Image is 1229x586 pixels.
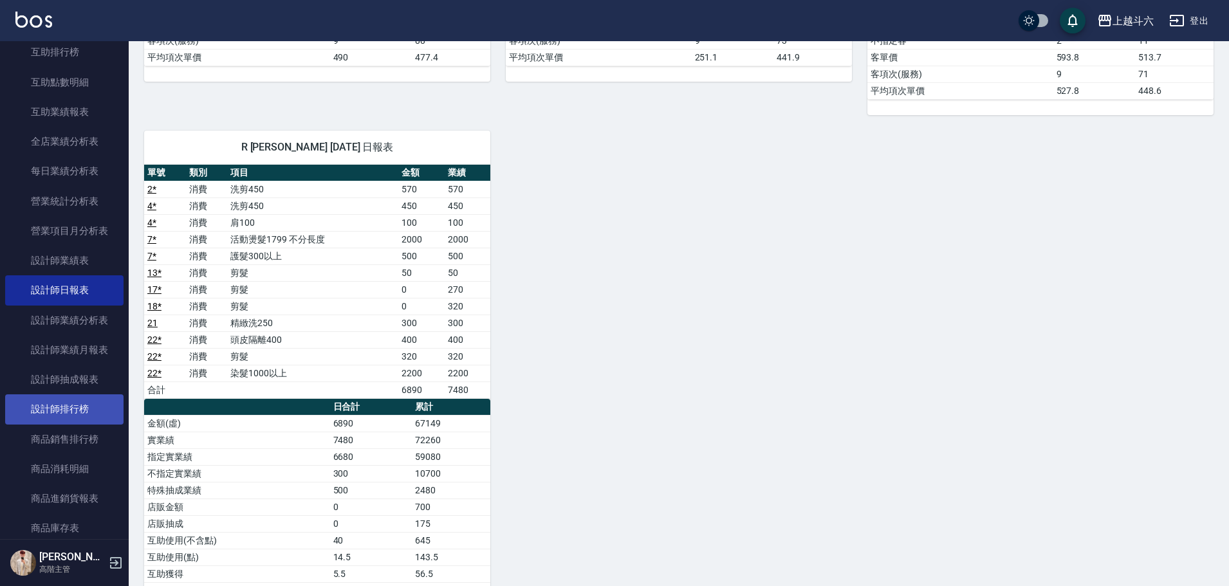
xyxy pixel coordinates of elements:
td: 500 [398,248,444,264]
td: 450 [398,197,444,214]
th: 金額 [398,165,444,181]
td: 剪髮 [227,264,398,281]
td: 互助獲得 [144,565,330,582]
td: 700 [412,499,490,515]
td: 消費 [186,365,228,381]
td: 肩100 [227,214,398,231]
td: 450 [445,197,490,214]
a: 設計師業績月報表 [5,335,124,365]
a: 互助排行榜 [5,37,124,67]
a: 商品消耗明細 [5,454,124,484]
td: 400 [445,331,490,348]
td: 6890 [330,415,412,432]
td: 5.5 [330,565,412,582]
button: 登出 [1164,9,1214,33]
td: 59080 [412,448,490,465]
a: 營業項目月分析表 [5,216,124,246]
td: 互助使用(不含點) [144,532,330,549]
td: 251.1 [692,49,773,66]
td: 店販金額 [144,499,330,515]
a: 商品進銷貨報表 [5,484,124,513]
h5: [PERSON_NAME] [39,551,105,563]
td: 400 [398,331,444,348]
td: 570 [398,181,444,197]
th: 日合計 [330,399,412,416]
td: 56.5 [412,565,490,582]
td: 平均項次單價 [867,82,1053,99]
td: 消費 [186,298,228,315]
td: 消費 [186,281,228,298]
td: 護髮300以上 [227,248,398,264]
div: 上越斗六 [1113,13,1154,29]
td: 7480 [445,381,490,398]
a: 全店業績分析表 [5,127,124,156]
td: 洗剪450 [227,197,398,214]
td: 441.9 [773,49,852,66]
td: 精緻洗250 [227,315,398,331]
a: 商品銷售排行榜 [5,425,124,454]
a: 互助業績報表 [5,97,124,127]
td: 0 [398,281,444,298]
td: 10700 [412,465,490,482]
td: 平均項次單價 [506,49,692,66]
td: 消費 [186,315,228,331]
td: 175 [412,515,490,532]
table: a dense table [144,165,490,399]
td: 14.5 [330,549,412,565]
a: 每日業績分析表 [5,156,124,186]
td: 2000 [445,231,490,248]
td: 527.8 [1053,82,1135,99]
td: 72260 [412,432,490,448]
td: 消費 [186,231,228,248]
td: 2200 [398,365,444,381]
td: 客單價 [867,49,1053,66]
td: 300 [330,465,412,482]
th: 類別 [186,165,228,181]
td: 消費 [186,214,228,231]
td: 消費 [186,348,228,365]
a: 互助點數明細 [5,68,124,97]
td: 不指定實業績 [144,465,330,482]
th: 業績 [445,165,490,181]
td: 消費 [186,248,228,264]
td: 2000 [398,231,444,248]
td: 448.6 [1135,82,1214,99]
td: 消費 [186,264,228,281]
img: Logo [15,12,52,28]
td: 指定實業績 [144,448,330,465]
td: 500 [330,482,412,499]
td: 645 [412,532,490,549]
td: 剪髮 [227,348,398,365]
a: 營業統計分析表 [5,187,124,216]
td: 客項次(服務) [867,66,1053,82]
td: 2200 [445,365,490,381]
td: 100 [445,214,490,231]
a: 設計師業績分析表 [5,306,124,335]
td: 300 [445,315,490,331]
td: 剪髮 [227,298,398,315]
td: 513.7 [1135,49,1214,66]
td: 71 [1135,66,1214,82]
td: 100 [398,214,444,231]
td: 洗剪450 [227,181,398,197]
td: 67149 [412,415,490,432]
td: 店販抽成 [144,515,330,532]
td: 7480 [330,432,412,448]
span: R [PERSON_NAME] [DATE] 日報表 [160,141,475,154]
a: 設計師業績表 [5,246,124,275]
th: 累計 [412,399,490,416]
td: 50 [398,264,444,281]
a: 設計師排行榜 [5,394,124,424]
td: 50 [445,264,490,281]
td: 6890 [398,381,444,398]
a: 商品庫存表 [5,513,124,543]
td: 剪髮 [227,281,398,298]
td: 320 [445,348,490,365]
td: 染髮1000以上 [227,365,398,381]
td: 消費 [186,197,228,214]
td: 320 [398,348,444,365]
td: 活動燙髮1799 不分長度 [227,231,398,248]
td: 143.5 [412,549,490,565]
td: 500 [445,248,490,264]
td: 477.4 [412,49,490,66]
